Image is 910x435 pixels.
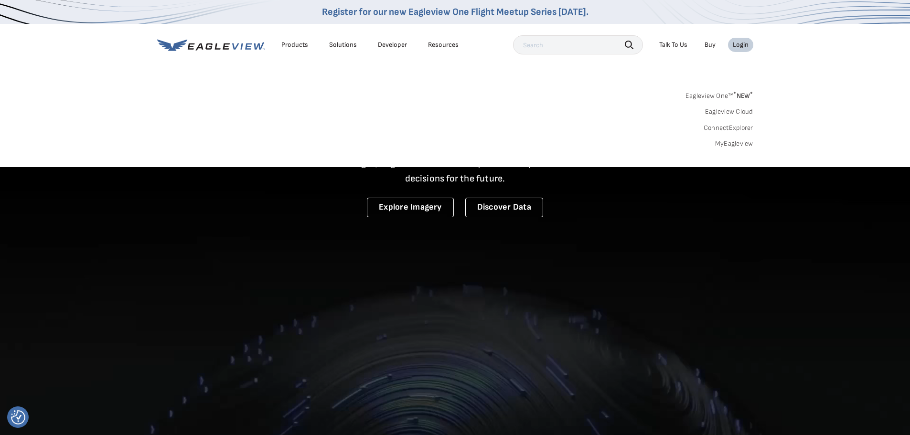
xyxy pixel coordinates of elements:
a: Developer [378,41,407,49]
div: Login [733,41,749,49]
a: Eagleview Cloud [705,107,753,116]
div: Talk To Us [659,41,687,49]
span: NEW [733,92,753,100]
div: Products [281,41,308,49]
a: Eagleview One™*NEW* [685,89,753,100]
input: Search [513,35,643,54]
button: Consent Preferences [11,410,25,424]
img: Revisit consent button [11,410,25,424]
a: Register for our new Eagleview One Flight Meetup Series [DATE]. [322,6,589,18]
div: Solutions [329,41,357,49]
a: ConnectExplorer [704,124,753,132]
div: Resources [428,41,459,49]
a: MyEagleview [715,139,753,148]
a: Buy [705,41,716,49]
a: Explore Imagery [367,198,454,217]
a: Discover Data [465,198,543,217]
